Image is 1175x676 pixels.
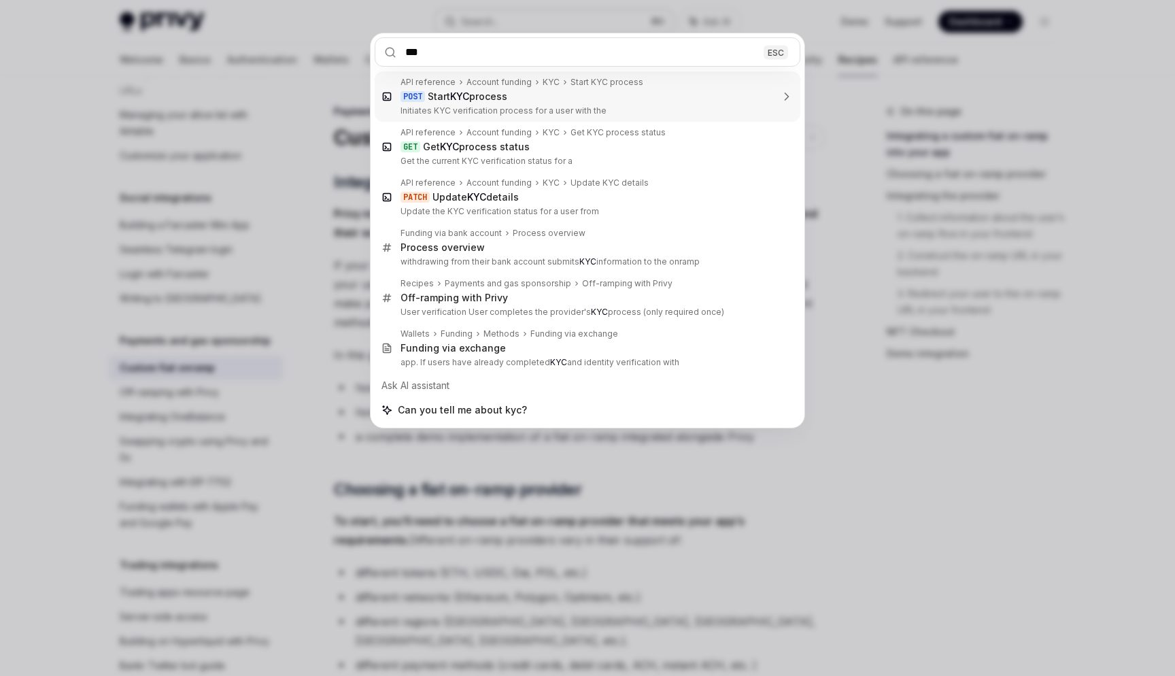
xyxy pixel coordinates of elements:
div: KYC [543,77,560,88]
span: Can you tell me about kyc? [398,403,527,417]
div: Account funding [466,178,532,188]
div: PATCH [401,192,430,203]
div: GET [401,141,420,152]
b: KYC [591,307,608,317]
div: Process overview [513,228,585,239]
div: POST [401,91,425,102]
div: Get KYC process status [571,127,666,138]
div: Off-ramping with Privy [582,278,672,289]
div: Funding [441,328,473,339]
div: ESC [764,45,788,59]
div: Funding via bank account [401,228,502,239]
p: Initiates KYC verification process for a user with the [401,105,772,116]
div: Account funding [466,77,532,88]
p: withdrawing from their bank account submits information to the onramp [401,256,772,267]
div: Start process [428,90,507,103]
p: Update the KYC verification status for a user from [401,206,772,217]
div: Update KYC details [571,178,649,188]
b: KYC [579,256,596,267]
div: Wallets [401,328,430,339]
div: Funding via exchange [401,342,506,354]
b: KYC [550,357,567,367]
div: Methods [483,328,520,339]
b: KYC [450,90,469,102]
p: User verification User completes the provider's process (only required once) [401,307,772,318]
div: Get process status [423,141,530,153]
div: Ask AI assistant [375,373,800,398]
b: KYC [467,191,486,203]
div: Update details [432,191,519,203]
div: Account funding [466,127,532,138]
b: KYC [440,141,459,152]
div: Off-ramping with Privy [401,292,508,304]
div: Recipes [401,278,434,289]
div: Start KYC process [571,77,643,88]
div: KYC [543,178,560,188]
div: API reference [401,77,456,88]
div: KYC [543,127,560,138]
p: Get the current KYC verification status for a [401,156,772,167]
div: API reference [401,127,456,138]
div: API reference [401,178,456,188]
div: Funding via exchange [530,328,618,339]
p: app. If users have already completed and identity verification with [401,357,772,368]
div: Payments and gas sponsorship [445,278,571,289]
div: Process overview [401,241,485,254]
